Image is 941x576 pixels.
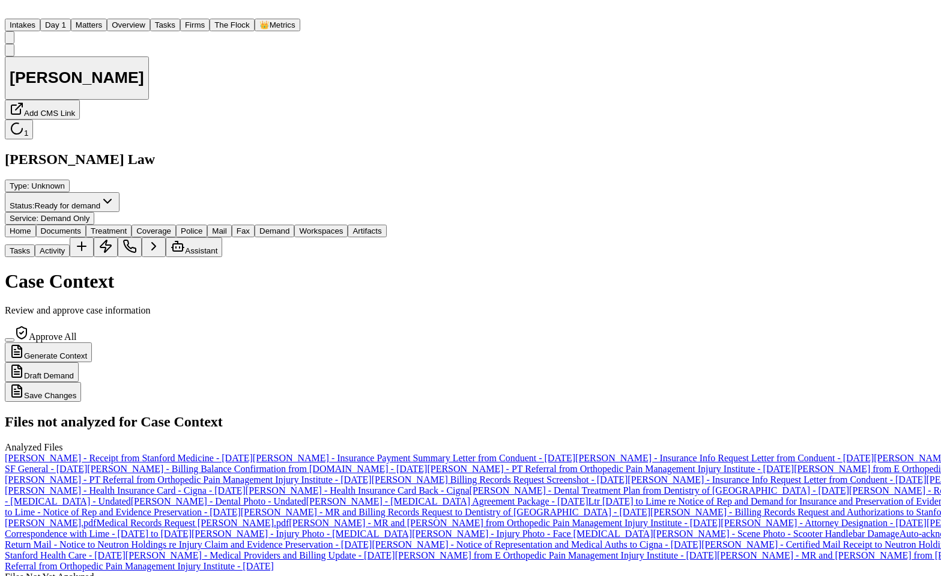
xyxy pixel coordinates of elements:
[180,19,210,31] button: Firms
[253,453,575,463] a: [PERSON_NAME] - Insurance Payment Summary Letter from Conduent - [DATE]
[5,19,40,31] button: Intakes
[721,518,927,528] a: [PERSON_NAME] - Attorney Designation - [DATE]
[136,226,171,235] span: Coverage
[246,485,470,496] a: [PERSON_NAME] - Health Insurance Card Back - Cigna
[118,237,142,257] button: Make a Call
[259,226,289,235] span: Demand
[71,19,107,31] button: Matters
[259,20,270,29] span: crown
[427,464,794,474] a: [PERSON_NAME] - PT Referral from Orthopedic Pain Management Injury Institute - [DATE]
[255,19,300,29] a: crownMetrics
[24,129,28,138] span: 1
[395,550,717,560] a: [PERSON_NAME] from E Orthopedic Pain Management Injury Institute - [DATE]
[289,518,721,528] a: [PERSON_NAME] - MR and [PERSON_NAME] from Orthopedic Pain Management Injury Institute - [DATE]
[372,474,628,485] a: [PERSON_NAME] Billing Records Request Screenshot - [DATE]
[10,201,35,210] span: Status:
[5,180,70,192] button: Edit Type: Unknown
[10,181,29,190] span: Type :
[166,237,222,257] button: Assistant
[94,237,118,257] button: Create Immediate Task
[5,362,79,382] button: Draft Demand
[5,44,14,56] button: Copy Matter ID
[107,19,150,29] a: Overview
[40,19,71,31] button: Day 1
[150,19,180,31] button: Tasks
[5,342,92,362] button: Generate Context
[241,507,650,517] a: [PERSON_NAME] - MR and Billing Records Request to Dentistry of [GEOGRAPHIC_DATA] - [DATE]
[96,518,289,528] a: Medical Records Request [PERSON_NAME].pdf
[107,19,150,31] button: Overview
[5,244,35,257] button: Tasks
[628,474,926,485] a: [PERSON_NAME] - Insurance Info Request Letter from Conduent - [DATE]
[306,496,589,506] a: [PERSON_NAME] - [MEDICAL_DATA] Agreement Package - [DATE]
[35,244,70,257] button: Activity
[5,120,33,139] button: 1 active task
[70,237,94,257] button: Add Task
[237,226,250,235] span: Fax
[40,19,71,29] a: Day 1
[653,529,900,539] a: [PERSON_NAME] - Scene Photo - Scooter Handlebar Damage
[10,214,38,223] span: Service :
[14,332,77,342] label: Approve All
[5,382,81,402] button: Save Changes
[10,68,144,87] h1: [PERSON_NAME]
[10,226,31,235] span: Home
[212,226,226,235] span: Mail
[91,226,127,235] span: Treatment
[5,212,94,225] button: Edit Service: Demand Only
[41,226,81,235] span: Documents
[192,529,412,539] a: [PERSON_NAME] - Injury Photo - [MEDICAL_DATA]
[5,474,372,485] a: [PERSON_NAME] - PT Referral from Orthopedic Pain Management Injury Institute - [DATE]
[210,19,255,29] a: The Flock
[5,56,149,100] button: Edit matter name
[87,464,427,474] a: [PERSON_NAME] - Billing Balance Confirmation from [DOMAIN_NAME] - [DATE]
[575,453,874,463] a: [PERSON_NAME] - Insurance Info Request Letter from Conduent - [DATE]
[180,19,210,29] a: Firms
[372,539,701,550] a: [PERSON_NAME] - Notice of Representation and Medical Auths to Cigna - [DATE]
[181,226,202,235] span: Police
[5,5,19,16] img: Finch Logo
[185,246,217,255] span: Assistant
[71,19,107,29] a: Matters
[150,19,180,29] a: Tasks
[299,226,343,235] span: Workspaces
[5,100,80,120] button: Add CMS Link
[5,453,253,463] a: [PERSON_NAME] - Receipt from Stanford Medicine - [DATE]
[5,8,19,18] a: Home
[470,485,849,496] a: [PERSON_NAME] - Dental Treatment Plan from Dentistry of [GEOGRAPHIC_DATA] - [DATE]
[5,19,40,29] a: Intakes
[352,226,381,235] span: Artifacts
[5,192,120,212] button: Change status from Ready for demand
[41,214,90,223] span: Demand Only
[24,109,75,118] span: Add CMS Link
[210,19,255,31] button: The Flock
[270,20,295,29] span: Metrics
[126,550,395,560] a: [PERSON_NAME] - Medical Providers and Billing Update - [DATE]
[255,19,300,31] button: crownMetrics
[35,201,101,210] span: Ready for demand
[131,496,306,506] a: [PERSON_NAME] - Dental Photo - Undated
[31,181,65,190] span: Unknown
[5,485,246,496] a: [PERSON_NAME] - Health Insurance Card - Cigna - [DATE]
[412,529,653,539] a: [PERSON_NAME] - Injury Photo - Face [MEDICAL_DATA]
